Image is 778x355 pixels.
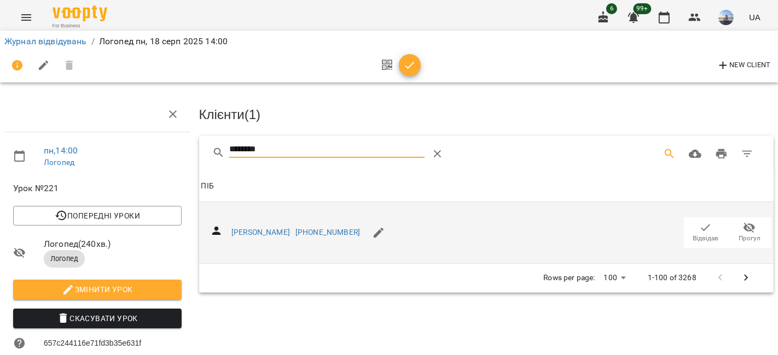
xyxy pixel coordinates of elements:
[199,108,774,122] h3: Клієнти ( 1 )
[295,228,360,236] a: [PHONE_NUMBER]
[13,280,182,299] button: Змінити урок
[199,136,774,171] div: Table Toolbar
[44,145,78,156] a: пн , 14:00
[600,270,630,286] div: 100
[201,180,772,193] span: ПІБ
[201,180,214,193] div: ПІБ
[634,3,652,14] span: 99+
[231,228,290,236] a: [PERSON_NAME]
[13,182,182,195] span: Урок №221
[44,238,182,251] span: Логопед ( 240 хв. )
[745,7,765,27] button: UA
[44,158,74,167] a: Логопед
[99,35,228,48] p: Логопед пн, 18 серп 2025 14:00
[717,59,771,72] span: New Client
[657,141,683,167] button: Search
[13,4,39,31] button: Menu
[4,333,190,354] li: 657c244116e71fd3b35e631f
[22,209,173,222] span: Попередні уроки
[13,206,182,226] button: Попередні уроки
[201,180,214,193] div: Sort
[4,36,87,46] a: Журнал відвідувань
[733,265,759,291] button: Next Page
[44,254,85,264] span: Логопед
[648,273,696,283] p: 1-100 of 3268
[718,10,734,25] img: a5695baeaf149ad4712b46ffea65b4f5.jpg
[606,3,617,14] span: 6
[53,22,107,29] span: For Business
[734,141,760,167] button: Фільтр
[544,273,595,283] p: Rows per page:
[22,283,173,296] span: Змінити урок
[693,234,719,243] span: Відвідав
[229,141,424,158] input: Search
[53,5,107,21] img: Voopty Logo
[749,11,760,23] span: UA
[91,35,95,48] li: /
[728,217,771,248] button: Прогул
[4,35,774,48] nav: breadcrumb
[739,234,760,243] span: Прогул
[714,57,774,74] button: New Client
[13,309,182,328] button: Скасувати Урок
[22,312,173,325] span: Скасувати Урок
[682,141,709,167] button: Завантажити CSV
[709,141,735,167] button: Друк
[684,217,728,248] button: Відвідав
